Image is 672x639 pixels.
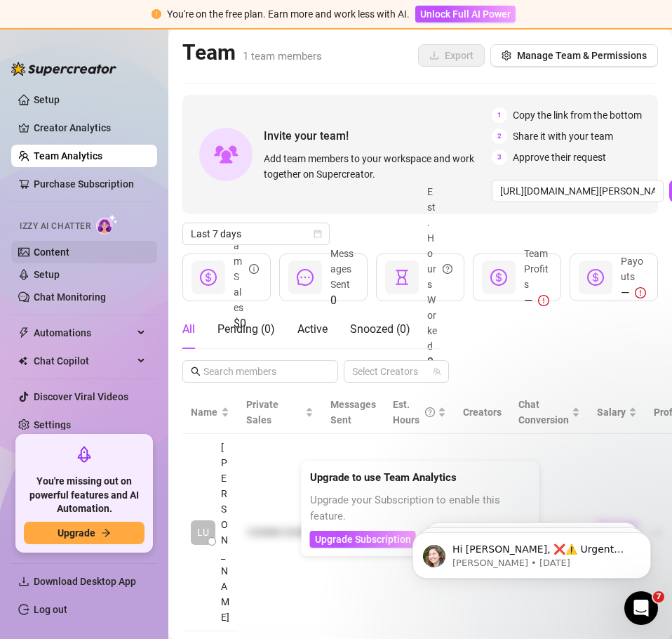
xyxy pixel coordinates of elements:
span: hourglass [394,269,410,286]
span: team [433,367,441,376]
span: search [191,367,201,376]
a: Purchase Subscription [34,173,146,195]
h2: Team [182,39,322,66]
div: All [182,321,195,338]
span: message [297,269,314,286]
strong: Upgrade to use Team Analytics [310,471,457,484]
span: dollar-circle [200,269,217,286]
span: question-circle [443,184,452,354]
a: Content [34,246,69,258]
a: Discover Viral Videos [34,391,128,402]
span: 7 [653,591,664,602]
a: Log out [34,604,67,615]
div: — [621,284,646,301]
span: 3 [492,150,507,165]
a: Chat Monitoring [34,291,106,303]
span: Upgrade [58,527,95,539]
span: Invite your team! [264,127,492,145]
div: Est. Hours Worked [427,184,452,354]
span: Private Sales [246,399,278,426]
span: Messages Sent [330,248,354,290]
div: — [524,292,549,309]
span: You're missing out on powerful features and AI Automation. [24,475,145,516]
a: Creator Analytics [34,117,146,139]
span: Share it with your team [513,129,613,144]
span: exclamation-circle [635,287,646,298]
button: Upgradearrow-right [24,522,145,544]
td: 123456 [510,434,589,631]
span: Unlock Full AI Power [420,8,511,20]
img: Chat Copilot [18,356,27,366]
span: Last 7 days [191,223,321,244]
span: info-circle [249,223,259,315]
span: Automations [34,322,133,344]
span: Payouts [621,256,643,282]
span: 1 [492,107,507,123]
span: Upgrade Subscription [315,534,411,545]
a: Setup [34,269,60,280]
span: Chat Conversion [518,399,569,426]
span: Team Profits [524,248,549,290]
span: download [18,576,29,587]
a: Settings [34,419,71,430]
span: Upgrade your Subscription to enable this feature. [310,494,500,523]
span: [PERSON_NAME] [221,440,229,625]
span: Download Desktop App [34,576,136,587]
button: Unlock Full AI Power [415,6,516,22]
span: Salary [597,407,626,418]
span: Add team members to your workspace and work together on Supercreator. [264,151,486,182]
button: Export [418,44,485,67]
th: Creators [455,391,510,434]
span: dollar-circle [490,269,507,286]
span: 0 [330,292,356,309]
span: Manage Team & Permissions [517,50,647,61]
span: Copy the link from the bottom [513,107,642,123]
span: arrow-right [101,528,111,538]
span: rocket [76,446,93,463]
span: setting [502,51,511,60]
a: Setup [34,94,60,105]
div: 123456 123456 [246,525,314,540]
iframe: Intercom notifications message [391,503,672,601]
span: thunderbolt [18,327,29,338]
span: Chat Copilot [34,350,133,372]
div: Team Sales [234,223,259,315]
span: Approve their request [513,150,606,165]
button: Upgrade Subscription [310,531,416,548]
span: Messages Sent [330,399,376,426]
span: 1 team members [243,50,322,62]
span: Name [191,404,218,420]
th: Name [182,391,238,434]
input: Search members [203,364,318,379]
span: Izzy AI Chatter [20,220,90,233]
img: logo-BBDzfeDw.svg [11,62,116,76]
span: question-circle [425,397,435,428]
span: exclamation-circle [152,9,161,19]
a: Team Analytics [34,150,102,162]
span: calendar [314,230,322,238]
div: Est. Hours [393,397,435,428]
span: 2 [492,129,507,144]
span: exclamation-circle [538,295,549,306]
img: AI Chatter [96,214,118,235]
a: Unlock Full AI Power [415,8,516,20]
span: Active [297,322,328,336]
span: LU [197,525,209,540]
div: Pending ( 0 ) [217,321,275,338]
span: dollar-circle [587,269,604,286]
button: Manage Team & Permissions [490,44,658,67]
span: Snoozed ( 0 ) [350,322,410,336]
span: You're on the free plan. Earn more and work less with AI. [167,8,410,20]
iframe: Intercom live chat [624,591,658,625]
